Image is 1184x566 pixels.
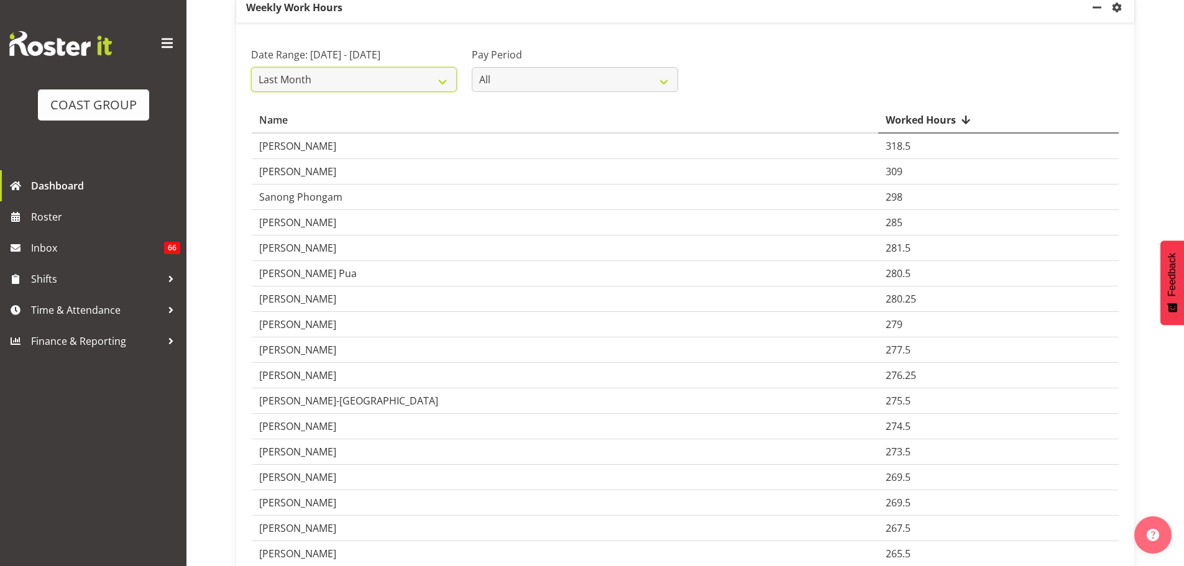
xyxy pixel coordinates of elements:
label: Pay Period [472,47,677,62]
td: [PERSON_NAME] [252,312,878,337]
td: [PERSON_NAME] [252,439,878,465]
span: 269.5 [886,470,911,484]
span: 269.5 [886,496,911,509]
span: 276.25 [886,368,916,382]
span: Dashboard [31,176,180,195]
label: Date Range: [DATE] - [DATE] [251,47,457,62]
img: help-xxl-2.png [1147,529,1159,541]
span: Time & Attendance [31,301,162,319]
span: 285 [886,216,902,229]
span: Inbox [31,239,164,257]
td: [PERSON_NAME] [252,235,878,261]
span: 279 [886,317,902,331]
td: [PERSON_NAME] [252,210,878,235]
button: Feedback - Show survey [1160,240,1184,325]
td: [PERSON_NAME] Pua [252,261,878,286]
span: 267.5 [886,521,911,535]
div: COAST GROUP [50,96,137,114]
span: 309 [886,165,902,178]
td: [PERSON_NAME] [252,363,878,388]
span: 274.5 [886,419,911,433]
span: 265.5 [886,547,911,560]
span: Roster [31,208,180,226]
span: 66 [164,242,180,254]
td: [PERSON_NAME] [252,516,878,541]
td: [PERSON_NAME] [252,490,878,516]
td: [PERSON_NAME] [252,134,878,159]
span: Worked Hours [886,112,956,127]
span: 273.5 [886,445,911,459]
span: 277.5 [886,343,911,357]
span: 280.25 [886,292,916,306]
td: Sanong Phongam [252,185,878,210]
span: Finance & Reporting [31,332,162,350]
td: [PERSON_NAME]-[GEOGRAPHIC_DATA] [252,388,878,414]
span: 318.5 [886,139,911,153]
span: 298 [886,190,902,204]
td: [PERSON_NAME] [252,465,878,490]
span: 281.5 [886,241,911,255]
td: [PERSON_NAME] [252,414,878,439]
td: [PERSON_NAME] [252,159,878,185]
td: [PERSON_NAME] [252,337,878,363]
img: Rosterit website logo [9,31,112,56]
span: 280.5 [886,267,911,280]
span: Shifts [31,270,162,288]
span: 275.5 [886,394,911,408]
td: [PERSON_NAME] [252,286,878,312]
span: Name [259,112,288,127]
span: Feedback [1167,253,1178,296]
